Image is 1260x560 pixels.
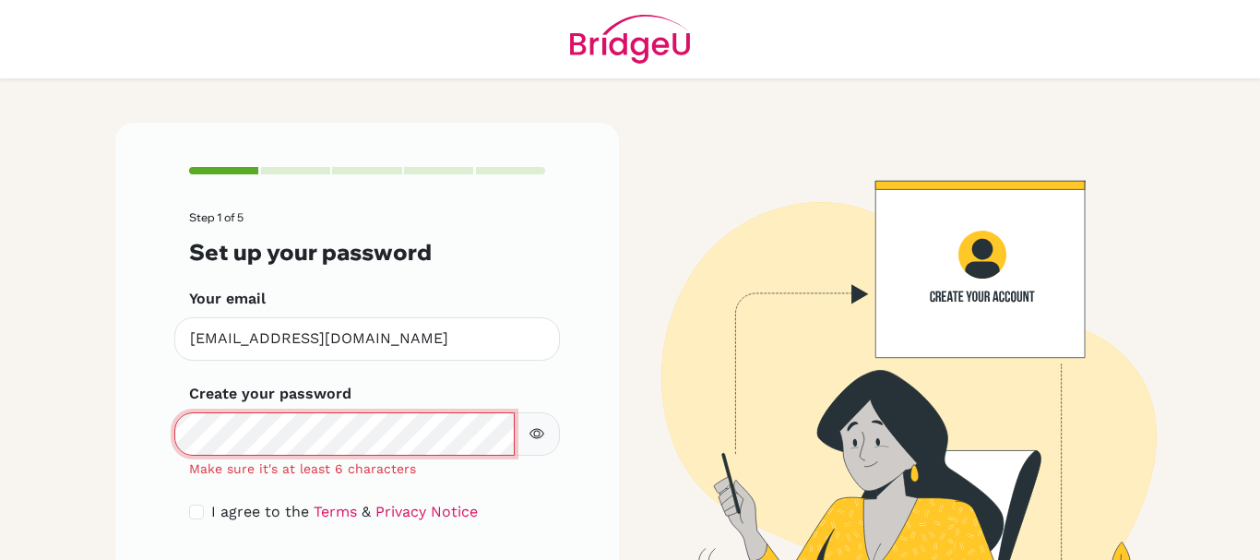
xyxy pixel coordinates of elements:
h3: Set up your password [189,239,545,266]
label: Create your password [189,383,351,405]
span: I agree to the [211,503,309,520]
label: Your email [189,288,266,310]
div: Make sure it's at least 6 characters [174,459,560,479]
a: Terms [314,503,357,520]
input: Insert your email* [174,317,560,361]
span: & [362,503,371,520]
a: Privacy Notice [375,503,478,520]
span: Step 1 of 5 [189,210,244,224]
